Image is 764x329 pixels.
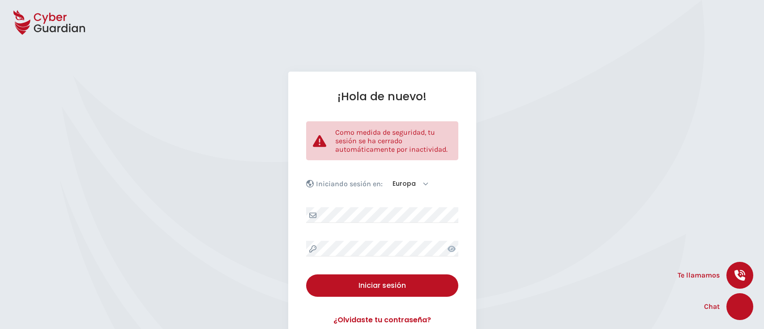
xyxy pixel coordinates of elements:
[704,301,720,312] span: Chat
[306,274,458,297] button: Iniciar sesión
[316,179,383,188] p: Iniciando sesión en:
[726,262,753,289] button: call us button
[306,90,458,103] h1: ¡Hola de nuevo!
[306,315,458,325] a: ¿Olvidaste tu contraseña?
[335,128,452,154] p: Como medida de seguridad, tu sesión se ha cerrado automáticamente por inactividad.
[313,280,452,291] div: Iniciar sesión
[678,270,720,281] span: Te llamamos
